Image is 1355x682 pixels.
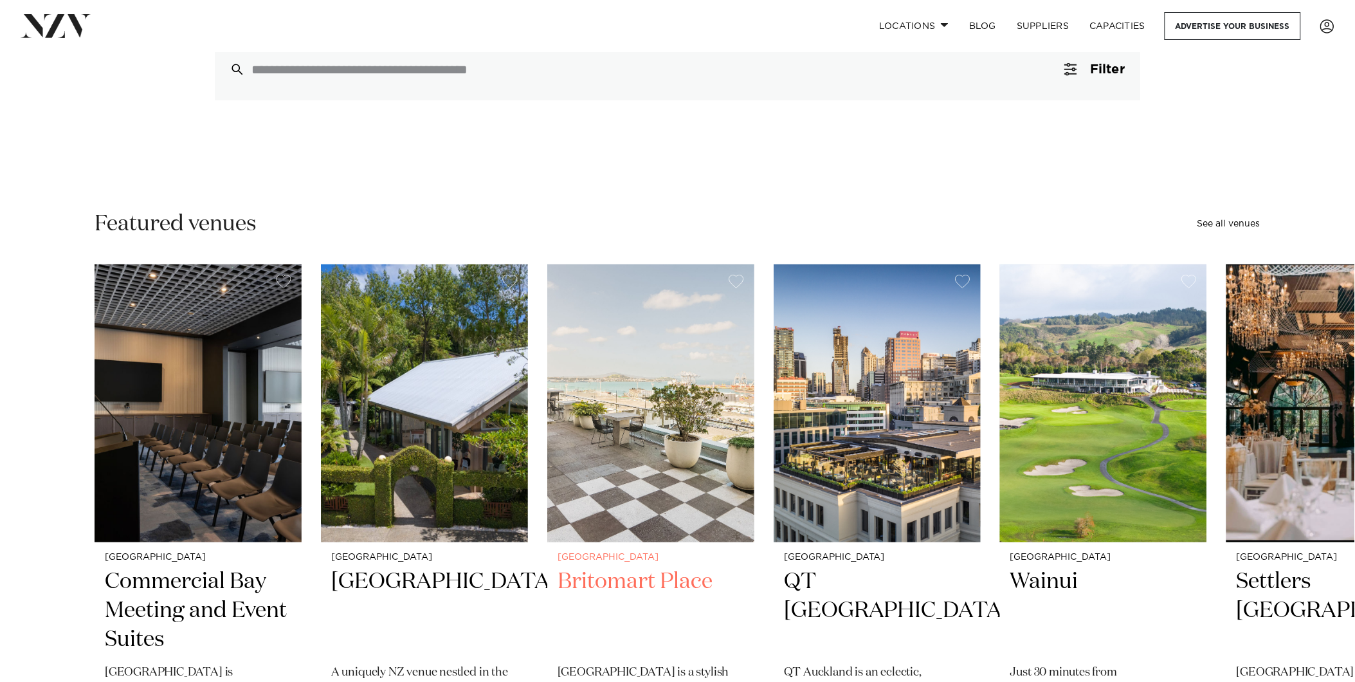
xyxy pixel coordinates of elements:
h2: QT [GEOGRAPHIC_DATA] [784,567,970,654]
span: Filter [1090,63,1125,76]
small: [GEOGRAPHIC_DATA] [558,553,744,562]
h2: Commercial Bay Meeting and Event Suites [105,567,291,654]
button: Filter [1049,39,1140,100]
a: Locations [869,12,959,40]
small: [GEOGRAPHIC_DATA] [1010,553,1197,562]
small: [GEOGRAPHIC_DATA] [105,553,291,562]
small: [GEOGRAPHIC_DATA] [784,553,970,562]
a: BLOG [959,12,1006,40]
a: See all venues [1197,219,1260,228]
h2: Featured venues [95,210,257,239]
small: [GEOGRAPHIC_DATA] [331,553,518,562]
img: nzv-logo.png [21,14,91,37]
h2: [GEOGRAPHIC_DATA] [331,567,518,654]
h2: Wainui [1010,567,1197,654]
h2: Britomart Place [558,567,744,654]
a: Advertise your business [1165,12,1301,40]
a: SUPPLIERS [1006,12,1079,40]
a: Capacities [1080,12,1156,40]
